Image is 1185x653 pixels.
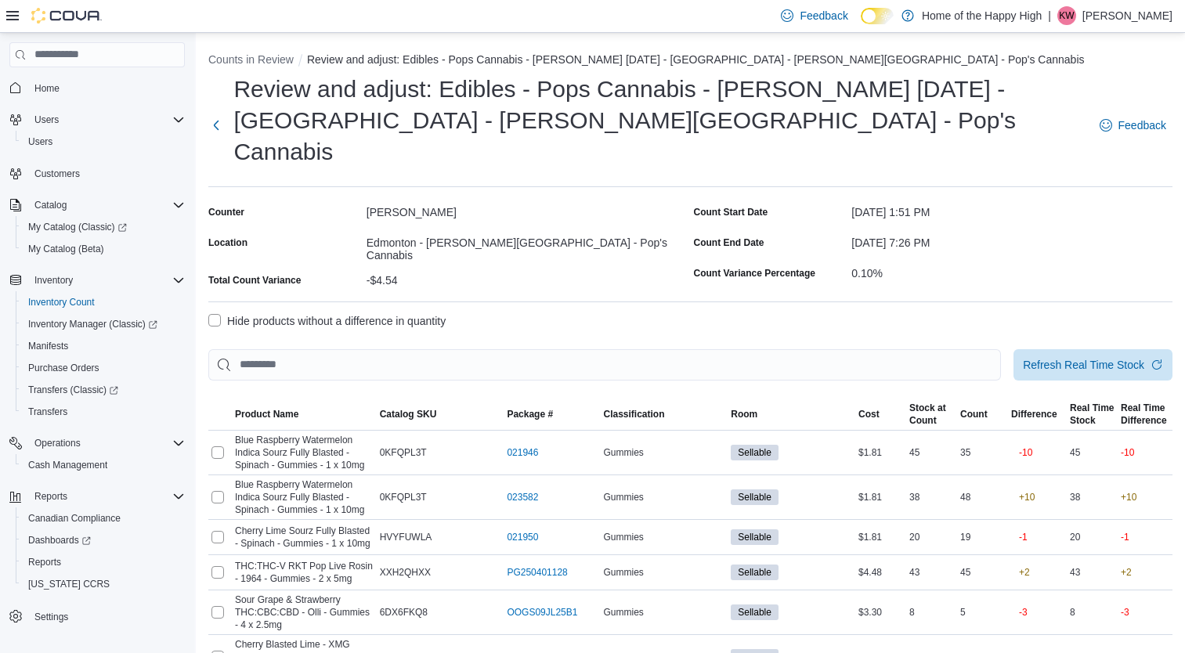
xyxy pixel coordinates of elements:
span: 0KFQPL3T [380,491,427,503]
p: [PERSON_NAME] [1082,6,1172,25]
span: [US_STATE] CCRS [28,578,110,590]
div: 0.10% [851,261,1172,280]
div: Difference [1011,408,1057,420]
button: Catalog [3,194,191,216]
a: Dashboards [22,531,97,550]
a: My Catalog (Classic) [22,218,133,236]
button: Reports [28,487,74,506]
span: Transfers (Classic) [28,384,118,396]
span: Transfers [22,402,185,421]
input: This is a search bar. After typing your query, hit enter to filter the results lower in the page. [208,349,1001,381]
span: Sellable [738,446,771,460]
a: Inventory Count [22,293,101,312]
a: Settings [28,608,74,626]
span: Classification [603,408,664,420]
span: Sellable [731,489,779,505]
span: Sellable [731,565,779,580]
a: Home [28,79,66,98]
div: Gummies [600,563,728,582]
p: -10 [1121,446,1134,459]
div: Count [909,414,946,427]
span: My Catalog (Classic) [22,218,185,236]
span: Reports [34,490,67,503]
a: 023582 [507,491,538,503]
span: Canadian Compliance [28,512,121,525]
div: $3.30 [855,603,906,622]
button: Next [208,110,224,141]
div: Gummies [600,443,728,462]
button: Inventory Count [16,291,191,313]
span: Reports [28,487,185,506]
button: Catalog [28,196,73,215]
div: Total Count Variance [208,274,301,287]
a: [US_STATE] CCRS [22,575,116,593]
button: Room [728,405,855,424]
div: 20 [906,528,957,547]
div: 45 [1067,443,1118,462]
div: $4.48 [855,563,906,582]
button: Users [28,110,65,129]
span: Real Time Difference [1121,402,1167,427]
a: Users [22,132,59,151]
button: Reports [16,551,191,573]
div: Gummies [600,488,728,507]
label: Location [208,236,247,249]
a: Manifests [22,337,74,355]
span: Cash Management [22,456,185,474]
p: +10 [1121,491,1136,503]
button: Inventory [3,269,191,291]
span: KW [1059,6,1074,25]
p: | [1048,6,1051,25]
span: My Catalog (Beta) [22,240,185,258]
button: Cash Management [16,454,191,476]
div: 5 [957,603,1008,622]
span: Package # [507,408,553,420]
span: My Catalog (Classic) [28,221,127,233]
span: Cost [858,408,880,420]
button: Package # [504,405,600,424]
span: Inventory [34,274,73,287]
a: Dashboards [16,529,191,551]
button: Settings [3,604,191,627]
span: Inventory [28,271,185,290]
span: Feedback [1118,117,1166,133]
button: Manifests [16,335,191,357]
a: Inventory Manager (Classic) [22,315,164,334]
span: Catalog [28,196,185,215]
a: Canadian Compliance [22,509,127,528]
label: Counter [208,206,244,218]
button: Catalog SKU [377,405,504,424]
span: Home [28,78,185,98]
div: 8 [1067,603,1118,622]
a: Cash Management [22,456,114,474]
div: 38 [906,488,957,507]
a: Feedback [1093,110,1172,141]
div: Stock [1070,414,1114,427]
button: Product Name [232,405,377,424]
span: Dashboards [28,534,91,547]
div: [DATE] 1:51 PM [851,200,1172,218]
span: Sellable [731,604,779,620]
span: Sellable [738,490,771,504]
p: -1 [1019,531,1028,543]
span: Dark Mode [861,24,862,25]
p: Home of the Happy High [922,6,1042,25]
span: Transfers (Classic) [22,381,185,399]
span: Sellable [738,530,771,544]
span: Settings [34,611,68,623]
h1: Review and adjust: Edibles - Pops Cannabis - [PERSON_NAME] [DATE] - [GEOGRAPHIC_DATA] - [PERSON_N... [233,74,1083,168]
a: My Catalog (Classic) [16,216,191,238]
span: Users [22,132,185,151]
span: Customers [34,168,80,180]
div: 8 [906,603,957,622]
div: $1.81 [855,443,906,462]
span: Sellable [738,605,771,619]
span: Users [34,114,59,126]
span: Settings [28,606,185,626]
a: My Catalog (Beta) [22,240,110,258]
p: -3 [1121,606,1129,619]
a: Reports [22,553,67,572]
button: My Catalog (Beta) [16,238,191,260]
button: Operations [3,432,191,454]
span: 0KFQPL3T [380,446,427,459]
